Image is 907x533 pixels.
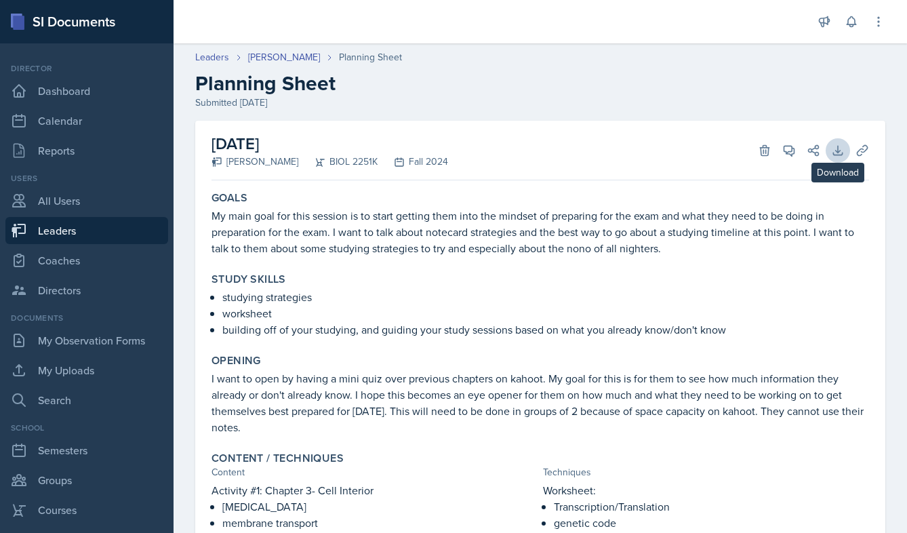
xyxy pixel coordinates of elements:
[195,50,229,64] a: Leaders
[554,515,869,531] p: genetic code
[5,422,168,434] div: School
[211,208,869,256] p: My main goal for this session is to start getting them into the mindset of preparing for the exam...
[5,77,168,104] a: Dashboard
[5,467,168,494] a: Groups
[298,155,378,169] div: BIOL 2251K
[222,515,538,531] p: membrane transport
[826,138,850,163] button: Download
[211,132,448,156] h2: [DATE]
[378,155,448,169] div: Fall 2024
[543,482,869,498] p: Worksheet:
[248,50,320,64] a: [PERSON_NAME]
[222,498,538,515] p: [MEDICAL_DATA]
[5,496,168,524] a: Courses
[211,354,261,368] label: Opening
[211,191,247,205] label: Goals
[5,217,168,244] a: Leaders
[5,107,168,134] a: Calendar
[5,187,168,214] a: All Users
[195,96,885,110] div: Submitted [DATE]
[5,437,168,464] a: Semesters
[222,289,869,305] p: studying strategies
[211,370,869,435] p: I want to open by having a mini quiz over previous chapters on kahoot. My goal for this is for th...
[5,357,168,384] a: My Uploads
[5,137,168,164] a: Reports
[5,62,168,75] div: Director
[5,327,168,354] a: My Observation Forms
[5,387,168,414] a: Search
[195,71,885,96] h2: Planning Sheet
[5,312,168,324] div: Documents
[222,305,869,321] p: worksheet
[5,247,168,274] a: Coaches
[222,321,869,338] p: building off of your studying, and guiding your study sessions based on what you already know/don...
[211,155,298,169] div: [PERSON_NAME]
[5,172,168,184] div: Users
[211,482,538,498] p: Activity #1: Chapter 3- Cell Interior
[211,465,538,479] div: Content
[339,50,402,64] div: Planning Sheet
[543,465,869,479] div: Techniques
[211,452,344,465] label: Content / Techniques
[554,498,869,515] p: Transcription/Translation
[5,277,168,304] a: Directors
[211,273,286,286] label: Study Skills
